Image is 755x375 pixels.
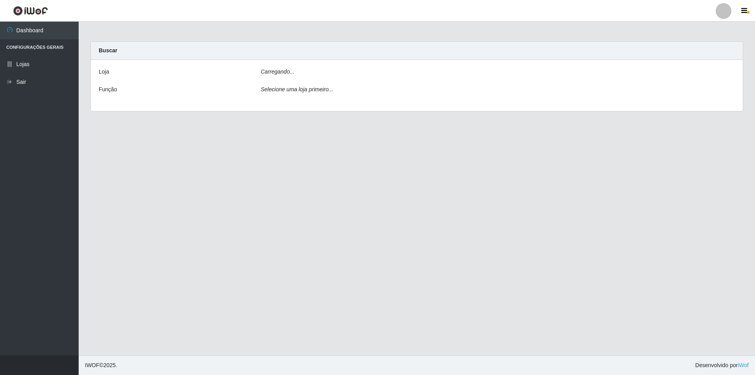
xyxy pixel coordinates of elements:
strong: Buscar [99,47,117,54]
span: Desenvolvido por [695,361,749,369]
label: Função [99,85,117,94]
img: CoreUI Logo [13,6,48,16]
i: Selecione uma loja primeiro... [261,86,333,92]
span: © 2025 . [85,361,117,369]
span: IWOF [85,362,99,368]
a: iWof [738,362,749,368]
label: Loja [99,68,109,76]
i: Carregando... [261,68,295,75]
